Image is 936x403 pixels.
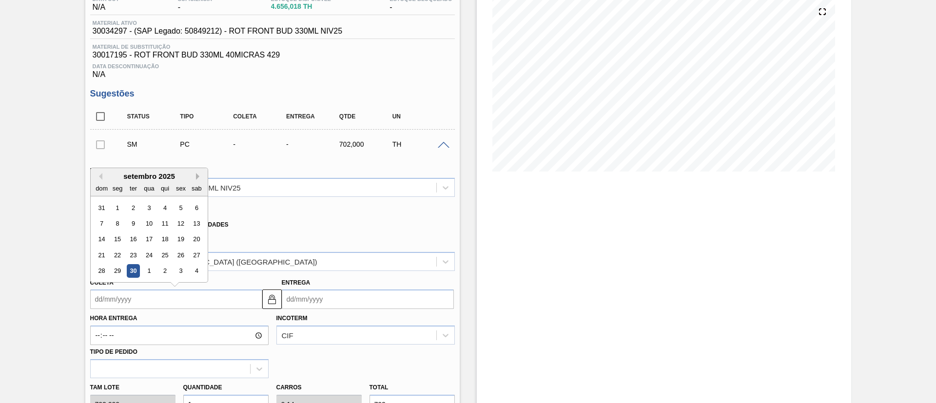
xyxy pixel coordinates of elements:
[95,182,108,195] div: dom
[93,51,452,59] span: 30017195 - ROT FRONT BUD 330ML 40MICRAS 429
[190,233,203,246] div: Choose sábado, 20 de setembro de 2025
[282,331,293,340] div: CIF
[93,44,452,50] span: Material de Substituição
[337,113,396,120] div: Qtde
[111,182,124,195] div: seg
[231,113,290,120] div: Coleta
[94,200,204,279] div: month 2025-09
[271,3,331,10] span: 4.656,018 TH
[90,59,455,79] div: N/A
[111,249,124,262] div: Choose segunda-feira, 22 de setembro de 2025
[111,201,124,214] div: Choose segunda-feira, 1 de setembro de 2025
[95,233,108,246] div: Choose domingo, 14 de setembro de 2025
[142,201,156,214] div: Choose quarta-feira, 3 de setembro de 2025
[390,113,449,120] div: UN
[93,63,452,69] span: Data Descontinuação
[142,265,156,278] div: Choose quarta-feira, 1 de outubro de 2025
[284,140,343,148] div: -
[90,89,455,99] h3: Sugestões
[126,217,139,230] div: Choose terça-feira, 9 de setembro de 2025
[196,173,203,180] button: Next Month
[266,293,278,305] img: locked
[190,265,203,278] div: Choose sábado, 4 de outubro de 2025
[125,113,184,120] div: Status
[158,249,171,262] div: Choose quinta-feira, 25 de setembro de 2025
[126,265,139,278] div: Choose terça-feira, 30 de setembro de 2025
[276,384,302,391] label: Carros
[90,311,269,326] label: Hora Entrega
[276,315,308,322] label: Incoterm
[142,249,156,262] div: Choose quarta-feira, 24 de setembro de 2025
[142,182,156,195] div: qua
[158,217,171,230] div: Choose quinta-feira, 11 de setembro de 2025
[190,182,203,195] div: sab
[93,20,343,26] span: Material ativo
[174,201,187,214] div: Choose sexta-feira, 5 de setembro de 2025
[158,201,171,214] div: Choose quinta-feira, 4 de setembro de 2025
[337,140,396,148] div: 702,000
[142,217,156,230] div: Choose quarta-feira, 10 de setembro de 2025
[183,384,222,391] label: Quantidade
[284,113,343,120] div: Entrega
[126,201,139,214] div: Choose terça-feira, 2 de setembro de 2025
[190,217,203,230] div: Choose sábado, 13 de setembro de 2025
[174,182,187,195] div: sex
[90,381,175,395] label: Tam lote
[95,265,108,278] div: Choose domingo, 28 de setembro de 2025
[95,217,108,230] div: Choose domingo, 7 de setembro de 2025
[93,27,343,36] span: 30034297 - (SAP Legado: 50849212) - ROT FRONT BUD 330ML NIV25
[174,217,187,230] div: Choose sexta-feira, 12 de setembro de 2025
[90,289,262,309] input: dd/mm/yyyy
[126,182,139,195] div: ter
[111,265,124,278] div: Choose segunda-feira, 29 de setembro de 2025
[142,233,156,246] div: Choose quarta-feira, 17 de setembro de 2025
[282,279,311,286] label: Entrega
[262,289,282,309] button: locked
[90,167,120,174] label: Material
[174,265,187,278] div: Choose sexta-feira, 3 de outubro de 2025
[90,279,114,286] label: Coleta
[174,249,187,262] div: Choose sexta-feira, 26 de setembro de 2025
[231,140,290,148] div: -
[96,173,102,180] button: Previous Month
[126,233,139,246] div: Choose terça-feira, 16 de setembro de 2025
[125,140,184,148] div: Sugestão Manual
[370,384,389,391] label: Total
[91,172,208,180] div: setembro 2025
[95,201,108,214] div: Choose domingo, 31 de agosto de 2025
[282,289,454,309] input: dd/mm/yyyy
[390,140,449,148] div: TH
[177,113,236,120] div: Tipo
[158,233,171,246] div: Choose quinta-feira, 18 de setembro de 2025
[111,217,124,230] div: Choose segunda-feira, 8 de setembro de 2025
[111,233,124,246] div: Choose segunda-feira, 15 de setembro de 2025
[190,249,203,262] div: Choose sábado, 27 de setembro de 2025
[95,249,108,262] div: Choose domingo, 21 de setembro de 2025
[158,265,171,278] div: Choose quinta-feira, 2 de outubro de 2025
[174,233,187,246] div: Choose sexta-feira, 19 de setembro de 2025
[190,201,203,214] div: Choose sábado, 6 de setembro de 2025
[177,140,236,148] div: Pedido de Compra
[126,249,139,262] div: Choose terça-feira, 23 de setembro de 2025
[90,348,137,355] label: Tipo de pedido
[158,182,171,195] div: qui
